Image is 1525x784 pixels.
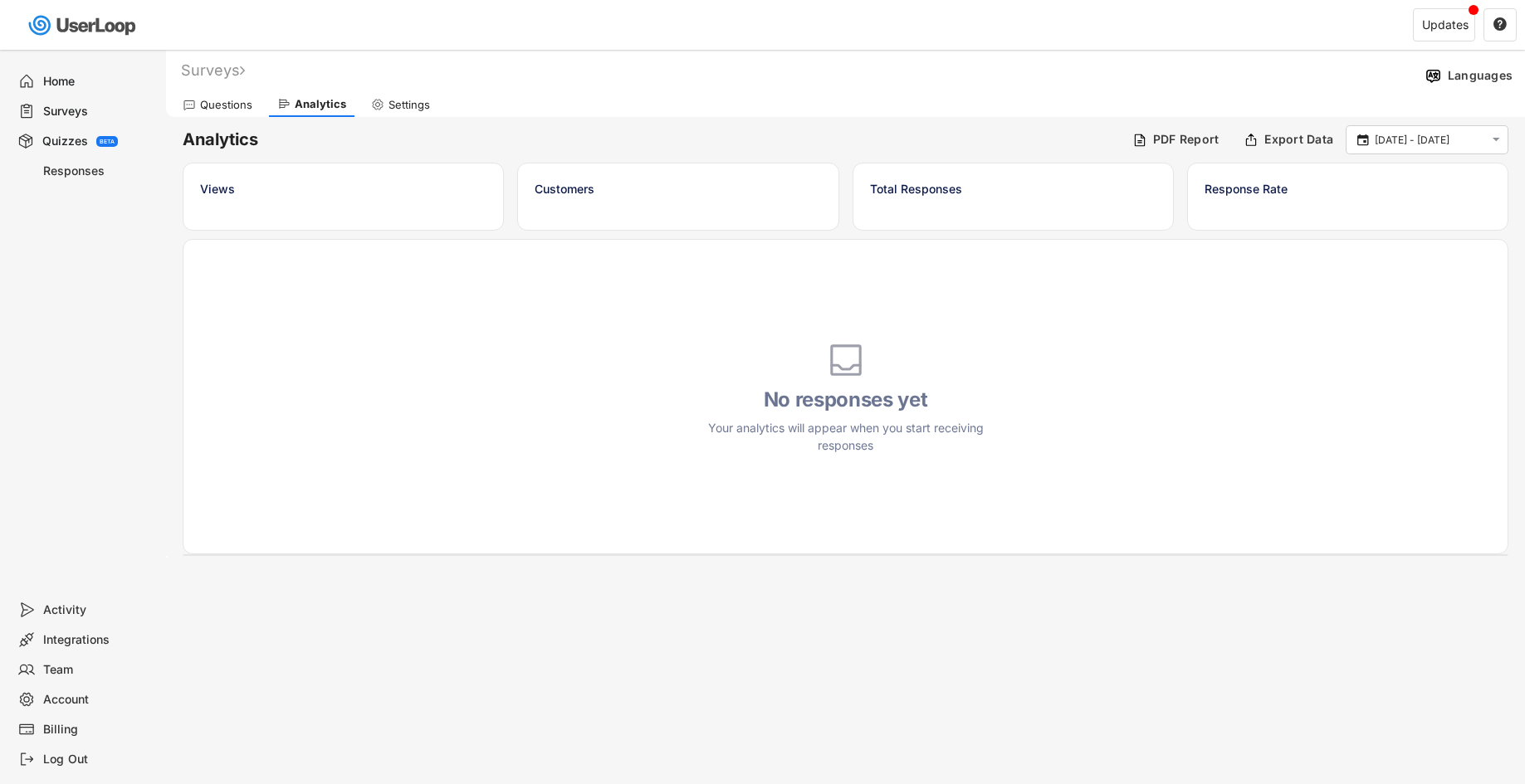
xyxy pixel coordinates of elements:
div: Surveys [43,104,153,119]
div: Home [43,74,153,90]
input: Select Date Range [1375,132,1484,149]
div: Response Rate [1205,180,1491,197]
div: Total Responses [870,180,1156,197]
h4: No responses yet [697,387,995,412]
div: Languages [1448,68,1513,83]
div: Account [43,692,153,708]
div: Billing [43,722,153,738]
div: PDF Report [1153,132,1220,147]
div: Views [200,180,486,197]
div: Responses [43,163,153,179]
h6: Analytics [183,129,1120,151]
div: Customers [535,180,821,197]
div: Your analytics will appear when you start receiving responses [697,419,995,454]
div: Quizzes [42,134,88,149]
div: Surveys [181,61,245,80]
img: userloop-logo-01.svg [25,8,142,42]
div: Team [43,662,153,678]
text:  [1357,132,1369,147]
div: Updates [1422,19,1469,31]
div: Questions [200,98,252,112]
button:  [1355,133,1371,148]
div: Settings [389,98,430,112]
button:  [1493,17,1508,32]
div: BETA [100,139,115,144]
div: Activity [43,602,153,618]
div: Export Data [1264,132,1333,147]
text:  [1493,133,1500,147]
div: Analytics [295,97,346,111]
div: Integrations [43,632,153,648]
button:  [1488,133,1503,147]
img: Language%20Icon.svg [1425,67,1442,85]
div: Log Out [43,752,153,767]
text:  [1493,17,1507,32]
